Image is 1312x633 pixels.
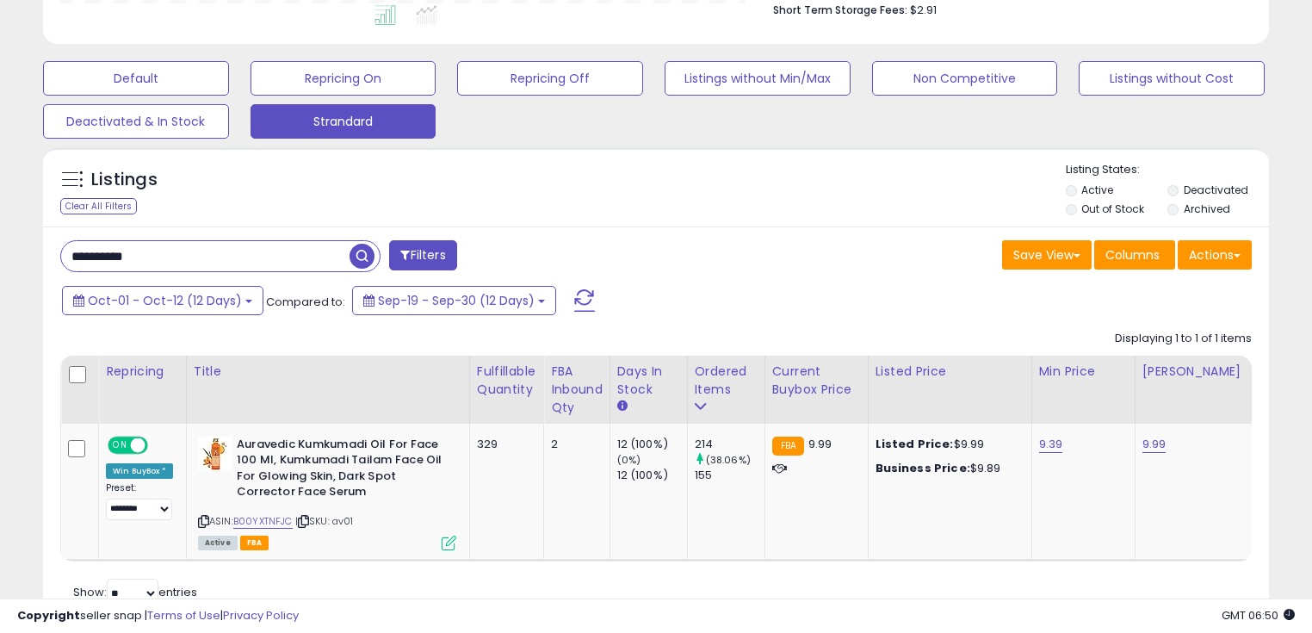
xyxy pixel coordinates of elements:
[1142,436,1167,453] a: 9.99
[73,584,197,600] span: Show: entries
[1105,246,1160,264] span: Columns
[198,536,238,550] span: All listings currently available for purchase on Amazon
[251,61,436,96] button: Repricing On
[109,438,131,452] span: ON
[1066,162,1270,178] p: Listing States:
[17,607,80,624] strong: Copyright
[198,437,456,549] div: ASIN:
[91,168,158,192] h5: Listings
[106,482,173,521] div: Preset:
[266,294,345,310] span: Compared to:
[1115,331,1252,347] div: Displaying 1 to 1 of 1 items
[617,437,687,452] div: 12 (100%)
[477,363,536,399] div: Fulfillable Quantity
[43,61,229,96] button: Default
[1002,240,1092,270] button: Save View
[551,363,603,417] div: FBA inbound Qty
[240,536,269,550] span: FBA
[223,607,299,624] a: Privacy Policy
[808,436,832,452] span: 9.99
[237,437,446,505] b: Auravedic Kumkumadi Oil For Face 100 Ml, Kumkumadi Tailam Face Oil For Glowing Skin, Dark Spot Co...
[145,438,173,452] span: OFF
[1184,183,1248,197] label: Deactivated
[695,363,758,399] div: Ordered Items
[1081,183,1113,197] label: Active
[1081,202,1144,216] label: Out of Stock
[233,514,293,529] a: B00YXTNFJC
[43,104,229,139] button: Deactivated & In Stock
[389,240,456,270] button: Filters
[17,608,299,624] div: seller snap | |
[1039,436,1063,453] a: 9.39
[872,61,1058,96] button: Non Competitive
[1178,240,1252,270] button: Actions
[352,286,556,315] button: Sep-19 - Sep-30 (12 Days)
[617,453,641,467] small: (0%)
[1184,202,1230,216] label: Archived
[876,461,1018,476] div: $9.89
[695,468,764,483] div: 155
[147,607,220,624] a: Terms of Use
[378,292,535,309] span: Sep-19 - Sep-30 (12 Days)
[1039,363,1128,381] div: Min Price
[695,437,764,452] div: 214
[106,463,173,479] div: Win BuyBox *
[194,363,462,381] div: Title
[477,437,530,452] div: 329
[88,292,242,309] span: Oct-01 - Oct-12 (12 Days)
[772,437,804,456] small: FBA
[706,453,751,467] small: (38.06%)
[876,437,1018,452] div: $9.99
[773,3,907,17] b: Short Term Storage Fees:
[1222,607,1295,624] span: 2025-10-13 06:50 GMT
[295,514,354,528] span: | SKU: av01
[457,61,643,96] button: Repricing Off
[1094,240,1175,270] button: Columns
[1142,363,1245,381] div: [PERSON_NAME]
[910,2,937,18] span: $2.91
[60,198,137,214] div: Clear All Filters
[617,468,687,483] div: 12 (100%)
[198,437,232,471] img: 41iHksKecqL._SL40_.jpg
[251,104,436,139] button: Strandard
[876,363,1024,381] div: Listed Price
[772,363,861,399] div: Current Buybox Price
[62,286,263,315] button: Oct-01 - Oct-12 (12 Days)
[617,399,628,414] small: Days In Stock.
[617,363,680,399] div: Days In Stock
[876,460,970,476] b: Business Price:
[551,437,597,452] div: 2
[876,436,954,452] b: Listed Price:
[1079,61,1265,96] button: Listings without Cost
[106,363,179,381] div: Repricing
[665,61,851,96] button: Listings without Min/Max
